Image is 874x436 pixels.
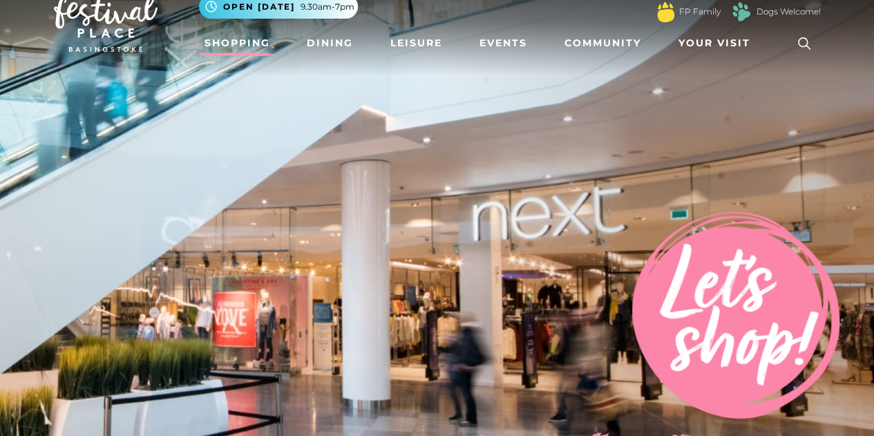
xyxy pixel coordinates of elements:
[301,30,359,56] a: Dining
[474,30,533,56] a: Events
[385,30,448,56] a: Leisure
[678,36,750,50] span: Your Visit
[559,30,647,56] a: Community
[301,1,354,13] span: 9.30am-7pm
[223,1,295,13] span: Open [DATE]
[679,6,721,18] a: FP Family
[199,30,276,56] a: Shopping
[673,30,763,56] a: Your Visit
[757,6,821,18] a: Dogs Welcome!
